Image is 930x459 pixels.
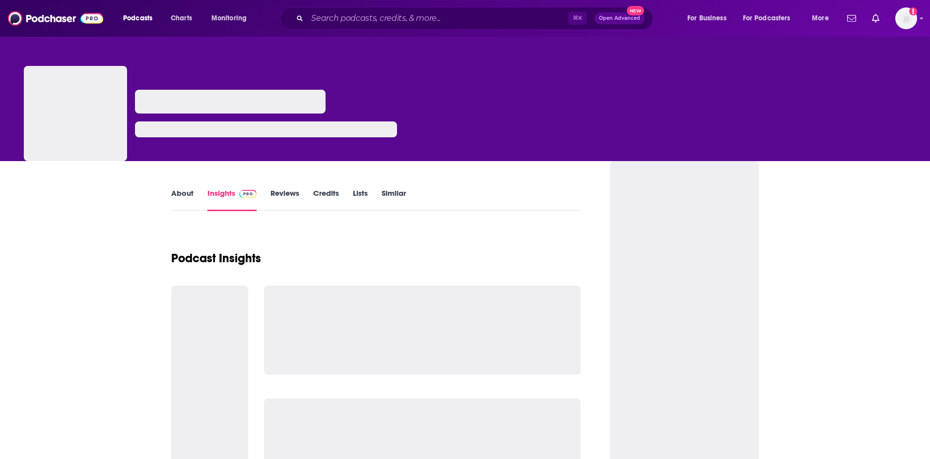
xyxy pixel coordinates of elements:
span: More [812,11,829,25]
span: Open Advanced [599,16,640,21]
button: Open AdvancedNew [595,12,645,24]
button: open menu [116,10,165,26]
a: Show notifications dropdown [843,10,860,27]
a: Reviews [270,188,299,211]
a: Show notifications dropdown [868,10,883,27]
span: Charts [171,11,192,25]
a: Credits [313,188,339,211]
button: open menu [736,10,805,26]
button: open menu [204,10,260,26]
a: About [171,188,194,211]
span: For Business [687,11,727,25]
span: Logged in as isabellaN [895,7,917,29]
input: Search podcasts, credits, & more... [307,10,568,26]
h1: Podcast Insights [171,251,261,266]
button: Show profile menu [895,7,917,29]
span: New [627,6,645,15]
div: Search podcasts, credits, & more... [289,7,663,30]
a: Similar [382,188,406,211]
img: User Profile [895,7,917,29]
button: open menu [805,10,841,26]
span: ⌘ K [568,12,587,25]
span: Monitoring [211,11,247,25]
a: InsightsPodchaser Pro [207,188,257,211]
span: Podcasts [123,11,152,25]
button: open menu [680,10,739,26]
a: Charts [164,10,198,26]
span: For Podcasters [743,11,791,25]
img: Podchaser - Follow, Share and Rate Podcasts [8,9,103,28]
svg: Add a profile image [909,7,917,15]
img: Podchaser Pro [239,190,257,198]
a: Lists [353,188,368,211]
